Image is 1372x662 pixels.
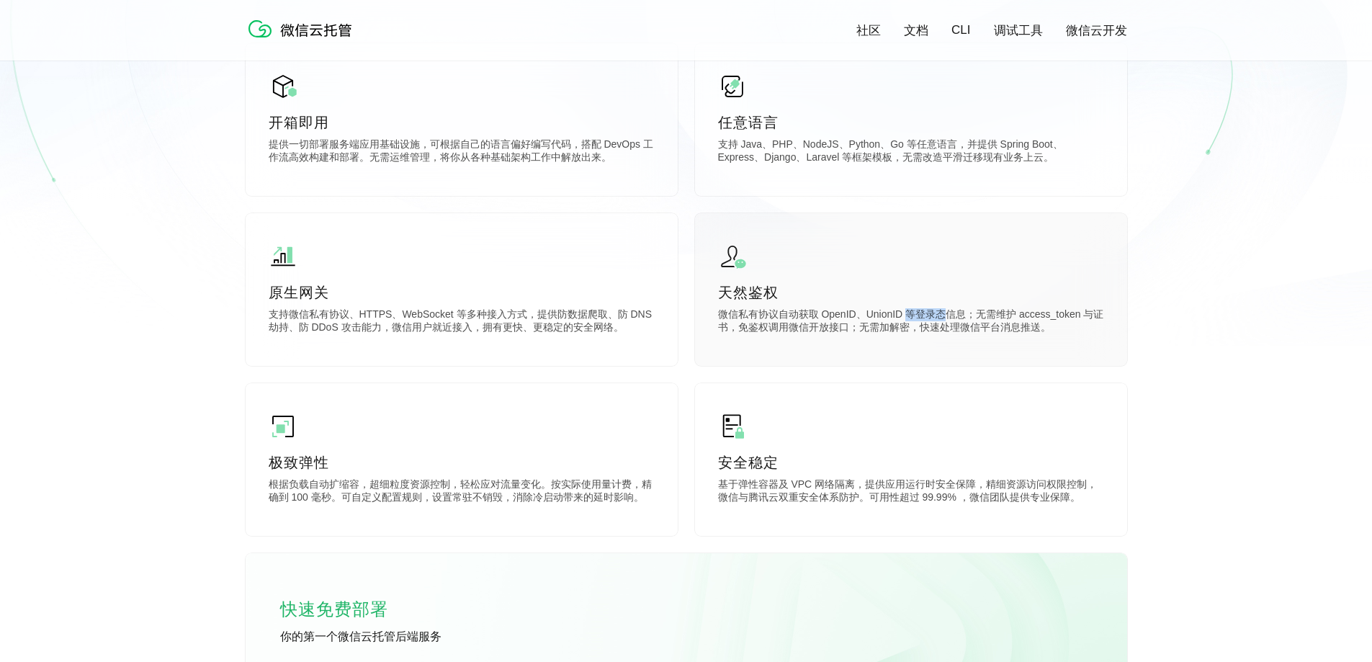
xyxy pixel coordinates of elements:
[280,595,424,624] p: 快速免费部署
[718,478,1104,507] p: 基于弹性容器及 VPC 网络隔离，提供应用运行时安全保障，精细资源访问权限控制，微信与腾讯云双重安全体系防护。可用性超过 99.99% ，微信团队提供专业保障。
[994,22,1043,39] a: 调试工具
[269,138,655,167] p: 提供一切部署服务端应用基础设施，可根据自己的语言偏好编写代码，搭配 DevOps 工作流高效构建和部署。无需运维管理，将你从各种基础架构工作中解放出来。
[718,138,1104,167] p: 支持 Java、PHP、NodeJS、Python、Go 等任意语言，并提供 Spring Boot、Express、Django、Laravel 等框架模板，无需改造平滑迁移现有业务上云。
[718,452,1104,473] p: 安全稳定
[1066,22,1127,39] a: 微信云开发
[269,308,655,337] p: 支持微信私有协议、HTTPS、WebSocket 等多种接入方式，提供防数据爬取、防 DNS 劫持、防 DDoS 攻击能力，微信用户就近接入，拥有更快、更稳定的安全网络。
[269,478,655,507] p: 根据负载自动扩缩容，超细粒度资源控制，轻松应对流量变化。按实际使用量计费，精确到 100 毫秒。可自定义配置规则，设置常驻不销毁，消除冷启动带来的延时影响。
[951,23,970,37] a: CLI
[269,452,655,473] p: 极致弹性
[269,112,655,133] p: 开箱即用
[269,282,655,303] p: 原生网关
[718,112,1104,133] p: 任意语言
[718,308,1104,337] p: 微信私有协议自动获取 OpenID、UnionID 等登录态信息；无需维护 access_token 与证书，免鉴权调用微信开放接口；无需加解密，快速处理微信平台消息推送。
[280,630,496,645] p: 你的第一个微信云托管后端服务
[718,282,1104,303] p: 天然鉴权
[904,22,928,39] a: 文档
[856,22,881,39] a: 社区
[246,14,361,43] img: 微信云托管
[246,33,361,45] a: 微信云托管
